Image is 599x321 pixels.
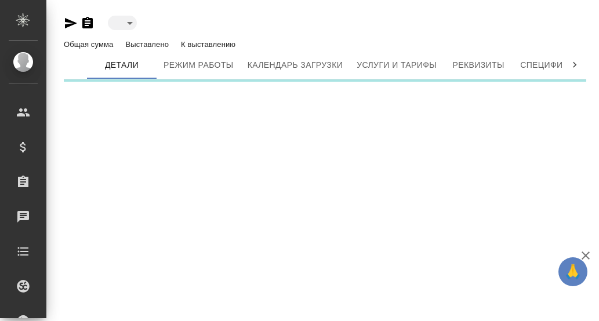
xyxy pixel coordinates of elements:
[108,16,137,30] div: ​
[520,58,591,72] span: Спецификации
[64,16,78,30] button: Скопировать ссылку для ЯМессенджера
[357,58,437,72] span: Услуги и тарифы
[451,58,506,72] span: Реквизиты
[94,58,150,72] span: Детали
[558,257,587,286] button: 🙏
[248,58,343,72] span: Календарь загрузки
[64,40,116,49] p: Общая сумма
[81,16,95,30] button: Скопировать ссылку
[181,40,238,49] p: К выставлению
[125,40,172,49] p: Выставлено
[164,58,234,72] span: Режим работы
[563,260,583,284] span: 🙏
